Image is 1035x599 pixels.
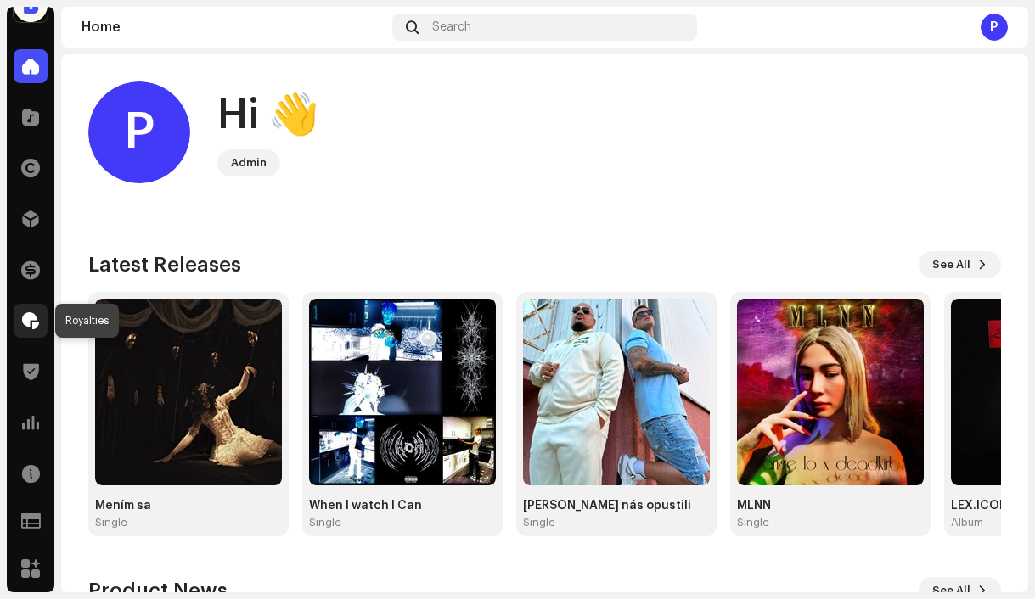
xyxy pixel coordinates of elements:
[88,81,190,183] div: P
[523,499,710,512] div: [PERSON_NAME] nás opustili
[523,299,710,485] img: 6b9605cc-6dda-4315-b79e-7a419a66689f
[737,299,924,485] img: 3828cb9c-e58b-4f9a-ad5d-af699509be94
[919,251,1001,278] button: See All
[309,516,341,529] div: Single
[95,299,282,485] img: cb9fb481-7b8c-4a79-bc26-a0973eb16077
[231,153,267,173] div: Admin
[932,248,970,282] span: See All
[737,516,769,529] div: Single
[951,516,983,529] div: Album
[981,14,1008,41] div: P
[88,251,241,278] h3: Latest Releases
[309,299,496,485] img: 40eeed6e-b75d-49af-ac98-97e08ef946c3
[217,88,319,143] div: Hi 👋
[95,499,282,512] div: Mením sa
[309,499,496,512] div: When I watch I Can
[432,20,471,34] span: Search
[737,499,924,512] div: MLNN
[95,516,127,529] div: Single
[82,20,385,34] div: Home
[523,516,555,529] div: Single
